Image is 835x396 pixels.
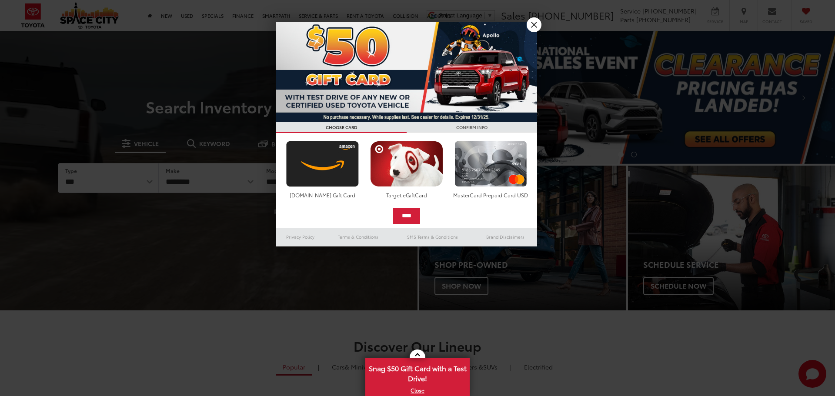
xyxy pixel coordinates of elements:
[452,141,529,187] img: mastercard.png
[284,141,361,187] img: amazoncard.png
[276,22,537,122] img: 53411_top_152338.jpg
[325,232,391,242] a: Terms & Conditions
[391,232,474,242] a: SMS Terms & Conditions
[368,191,445,199] div: Target eGiftCard
[407,122,537,133] h3: CONFIRM INFO
[276,232,325,242] a: Privacy Policy
[452,191,529,199] div: MasterCard Prepaid Card USD
[284,191,361,199] div: [DOMAIN_NAME] Gift Card
[368,141,445,187] img: targetcard.png
[474,232,537,242] a: Brand Disclaimers
[366,359,469,386] span: Snag $50 Gift Card with a Test Drive!
[276,122,407,133] h3: CHOOSE CARD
